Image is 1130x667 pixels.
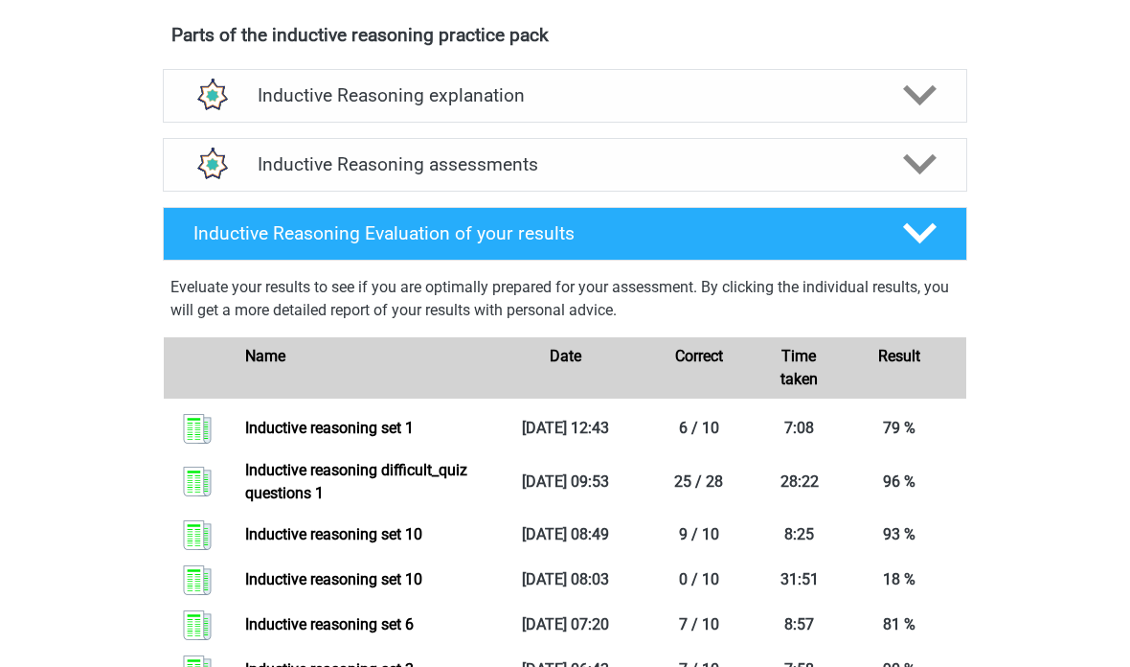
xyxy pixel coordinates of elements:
[187,140,236,189] img: inductive reasoning assessments
[155,69,975,123] a: explanations Inductive Reasoning explanation
[170,276,960,322] p: Eveluate your results to see if you are optimally prepared for your assessment. By clicking the i...
[498,345,632,391] div: Date
[187,71,236,120] img: inductive reasoning explanations
[171,24,959,46] h4: Parts of the inductive reasoning practice pack
[258,153,872,175] h4: Inductive Reasoning assessments
[193,222,872,244] h4: Inductive Reasoning Evaluation of your results
[231,345,498,391] div: Name
[245,615,414,633] a: Inductive reasoning set 6
[155,138,975,192] a: assessments Inductive Reasoning assessments
[245,419,414,437] a: Inductive reasoning set 1
[632,345,766,391] div: Correct
[766,345,833,391] div: Time taken
[245,525,422,543] a: Inductive reasoning set 10
[155,207,975,261] a: Inductive Reasoning Evaluation of your results
[832,345,966,391] div: Result
[245,570,422,588] a: Inductive reasoning set 10
[245,461,467,502] a: Inductive reasoning difficult_quiz questions 1
[258,84,872,106] h4: Inductive Reasoning explanation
